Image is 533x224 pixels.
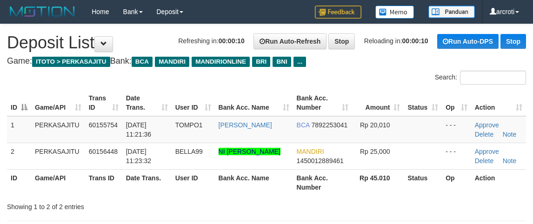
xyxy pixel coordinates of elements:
img: MOTION_logo.png [7,5,78,19]
div: Showing 1 to 2 of 2 entries [7,198,215,211]
span: MANDIRI [155,57,189,67]
input: Search: [460,71,526,85]
span: MANDIRIONLINE [192,57,250,67]
span: [DATE] 11:23:32 [126,148,152,165]
th: User ID: activate to sort column ascending [172,90,215,116]
a: Delete [475,131,493,138]
a: Stop [500,34,526,49]
a: Delete [475,157,493,165]
th: Bank Acc. Number: activate to sort column ascending [293,90,353,116]
th: Op: activate to sort column ascending [442,90,471,116]
a: Stop [328,33,355,49]
th: ID [7,169,31,196]
h4: Game: Bank: [7,57,526,66]
a: Approve [475,148,499,155]
th: Status [404,169,442,196]
td: 1 [7,116,31,143]
h1: Deposit List [7,33,526,52]
span: MANDIRI [297,148,324,155]
span: [DATE] 11:21:36 [126,121,152,138]
a: Note [503,157,517,165]
th: Op [442,169,471,196]
a: Approve [475,121,499,129]
th: Amount: activate to sort column ascending [352,90,404,116]
span: BELLA99 [175,148,203,155]
th: Trans ID: activate to sort column ascending [85,90,122,116]
span: ... [293,57,306,67]
a: Note [503,131,517,138]
td: - - - [442,143,471,169]
a: NI [PERSON_NAME] [219,148,280,155]
th: Status: activate to sort column ascending [404,90,442,116]
th: Rp 45.010 [352,169,404,196]
span: Refreshing in: [178,37,244,45]
strong: 00:00:10 [219,37,245,45]
td: PERKASAJITU [31,116,85,143]
a: [PERSON_NAME] [219,121,272,129]
span: Reloading in: [364,37,428,45]
label: Search: [435,71,526,85]
th: User ID [172,169,215,196]
strong: 00:00:10 [402,37,428,45]
td: - - - [442,116,471,143]
th: Game/API: activate to sort column ascending [31,90,85,116]
span: ITOTO > PERKASAJITU [32,57,110,67]
th: Bank Acc. Number [293,169,353,196]
th: Trans ID [85,169,122,196]
th: ID: activate to sort column descending [7,90,31,116]
span: TOMPO1 [175,121,203,129]
th: Date Trans.: activate to sort column ascending [122,90,172,116]
img: Button%20Memo.svg [375,6,414,19]
span: Copy 1450012889461 to clipboard [297,157,344,165]
td: PERKASAJITU [31,143,85,169]
span: 60156448 [89,148,118,155]
span: Rp 25,000 [360,148,390,155]
a: Run Auto-Refresh [253,33,326,49]
a: Run Auto-DPS [437,34,499,49]
th: Bank Acc. Name [215,169,293,196]
th: Action [471,169,526,196]
td: 2 [7,143,31,169]
span: Copy 7892253041 to clipboard [312,121,348,129]
th: Bank Acc. Name: activate to sort column ascending [215,90,293,116]
span: BNI [273,57,291,67]
th: Date Trans. [122,169,172,196]
th: Action: activate to sort column ascending [471,90,526,116]
span: Rp 20,010 [360,121,390,129]
th: Game/API [31,169,85,196]
img: panduan.png [428,6,475,18]
span: BCA [132,57,153,67]
span: 60155754 [89,121,118,129]
img: Feedback.jpg [315,6,361,19]
span: BCA [297,121,310,129]
span: BRI [252,57,270,67]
